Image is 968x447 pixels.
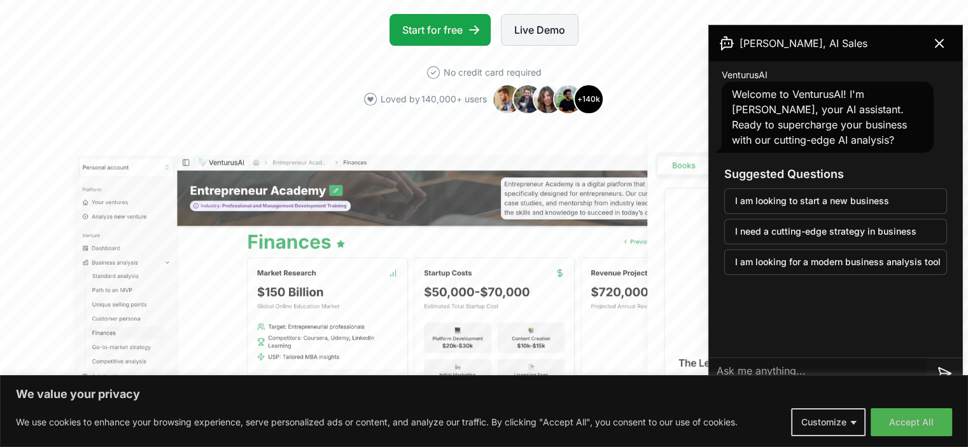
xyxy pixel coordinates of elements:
p: We value your privacy [16,387,952,402]
img: Avatar 2 [512,84,543,114]
p: We use cookies to enhance your browsing experience, serve personalized ads or content, and analyz... [16,415,738,430]
span: [PERSON_NAME], AI Sales [740,36,867,51]
a: Start for free [389,14,491,46]
button: Accept All [871,408,952,436]
span: Welcome to VenturusAI! I'm [PERSON_NAME], your AI assistant. Ready to supercharge your business w... [732,88,907,146]
img: Avatar 1 [492,84,523,114]
a: Live Demo [501,14,579,46]
img: Avatar 4 [553,84,584,114]
button: Customize [791,408,866,436]
h3: Suggested Questions [724,165,947,183]
button: I am looking for a modern business analysis tool [724,249,947,275]
button: I need a cutting-edge strategy in business [724,219,947,244]
button: I am looking to start a new business [724,188,947,214]
img: Avatar 3 [533,84,563,114]
span: VenturusAI [722,69,768,81]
